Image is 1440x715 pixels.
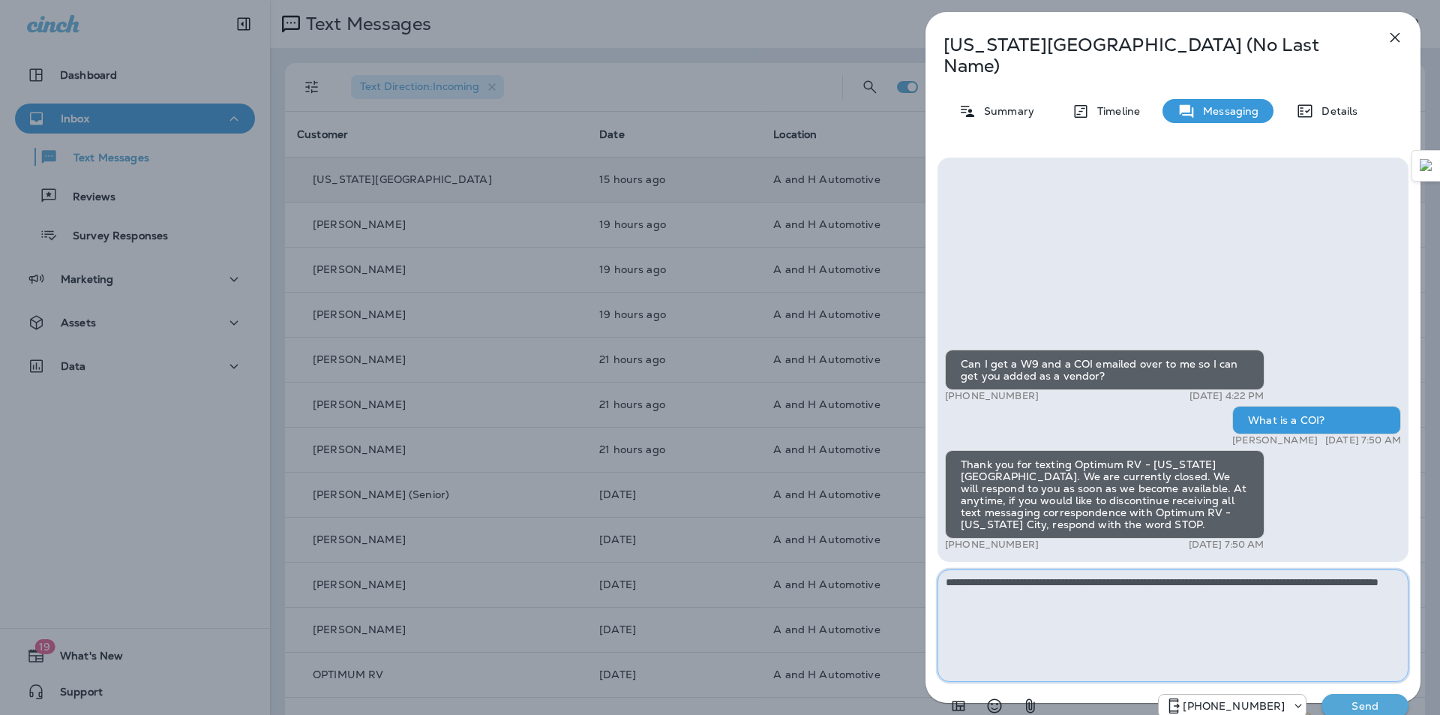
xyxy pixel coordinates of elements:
[976,105,1034,117] p: Summary
[945,450,1264,539] div: Thank you for texting Optimum RV - [US_STATE][GEOGRAPHIC_DATA]. We are currently closed. We will ...
[945,350,1264,390] div: Can I get a W9 and a COI emailed over to me so I can get you added as a vendor?
[1159,697,1306,715] div: +1 (405) 873-8731
[1232,434,1318,446] p: [PERSON_NAME]
[945,390,1039,402] p: [PHONE_NUMBER]
[1333,699,1396,713] p: Send
[945,539,1039,551] p: [PHONE_NUMBER]
[1183,700,1285,712] p: [PHONE_NUMBER]
[943,35,1353,77] p: [US_STATE][GEOGRAPHIC_DATA] (No Last Name)
[1189,539,1264,551] p: [DATE] 7:50 AM
[1325,434,1401,446] p: [DATE] 7:50 AM
[1314,105,1357,117] p: Details
[1189,390,1264,402] p: [DATE] 4:22 PM
[1232,406,1401,434] div: What is a COI?
[1195,105,1258,117] p: Messaging
[1420,159,1433,173] img: Detect Auto
[1090,105,1140,117] p: Timeline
